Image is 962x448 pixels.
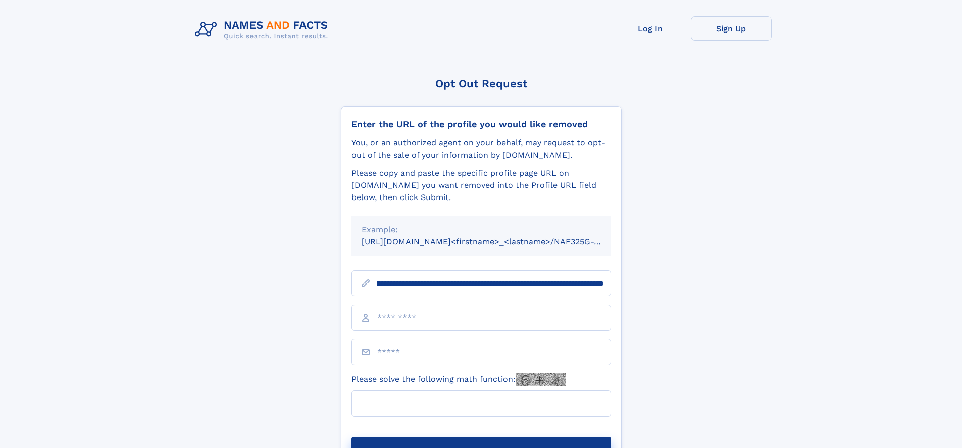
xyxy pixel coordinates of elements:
[691,16,772,41] a: Sign Up
[191,16,336,43] img: Logo Names and Facts
[610,16,691,41] a: Log In
[341,77,622,90] div: Opt Out Request
[351,373,566,386] label: Please solve the following math function:
[351,137,611,161] div: You, or an authorized agent on your behalf, may request to opt-out of the sale of your informatio...
[362,237,630,246] small: [URL][DOMAIN_NAME]<firstname>_<lastname>/NAF325G-xxxxxxxx
[351,167,611,204] div: Please copy and paste the specific profile page URL on [DOMAIN_NAME] you want removed into the Pr...
[362,224,601,236] div: Example:
[351,119,611,130] div: Enter the URL of the profile you would like removed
